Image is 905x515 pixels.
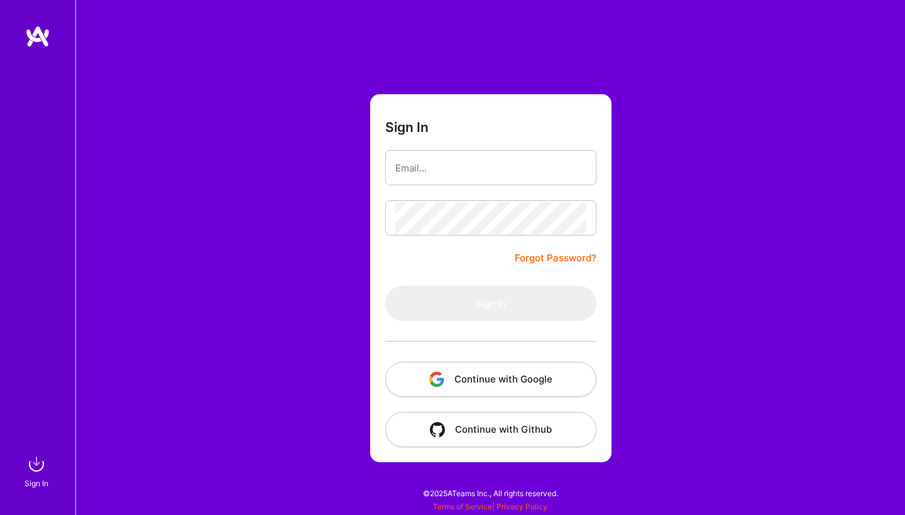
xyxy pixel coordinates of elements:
[385,362,596,397] button: Continue with Google
[429,372,444,387] img: icon
[430,422,445,437] img: icon
[385,119,429,135] h3: Sign In
[385,412,596,447] button: Continue with Github
[433,502,547,511] span: |
[515,251,596,266] a: Forgot Password?
[395,152,586,184] input: Email...
[75,477,905,509] div: © 2025 ATeams Inc., All rights reserved.
[26,452,49,490] a: sign inSign In
[433,502,492,511] a: Terms of Service
[496,502,547,511] a: Privacy Policy
[24,452,49,477] img: sign in
[25,25,50,48] img: logo
[385,286,596,321] button: Sign In
[25,477,48,490] div: Sign In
